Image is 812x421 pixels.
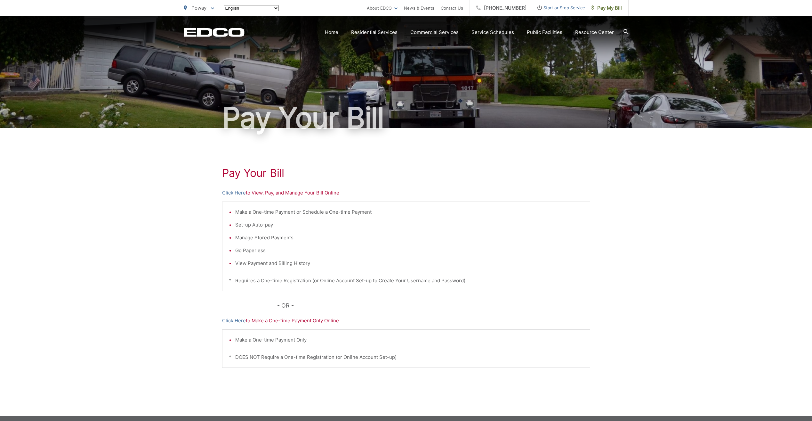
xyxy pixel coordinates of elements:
[277,301,590,310] p: - OR -
[441,4,463,12] a: Contact Us
[224,5,279,11] select: Select a language
[367,4,398,12] a: About EDCO
[471,29,514,36] a: Service Schedules
[235,234,583,242] li: Manage Stored Payments
[222,189,246,197] a: Click Here
[404,4,434,12] a: News & Events
[235,208,583,216] li: Make a One-time Payment or Schedule a One-time Payment
[575,29,614,36] a: Resource Center
[235,336,583,344] li: Make a One-time Payment Only
[222,317,246,325] a: Click Here
[235,247,583,254] li: Go Paperless
[229,353,583,361] p: * DOES NOT Require a One-time Registration (or Online Account Set-up)
[235,260,583,267] li: View Payment and Billing History
[410,29,459,36] a: Commercial Services
[325,29,338,36] a: Home
[351,29,398,36] a: Residential Services
[527,29,562,36] a: Public Facilities
[222,189,590,197] p: to View, Pay, and Manage Your Bill Online
[222,317,590,325] p: to Make a One-time Payment Only Online
[591,4,622,12] span: Pay My Bill
[191,5,206,11] span: Poway
[222,167,590,179] h1: Pay Your Bill
[229,277,583,285] p: * Requires a One-time Registration (or Online Account Set-up to Create Your Username and Password)
[184,102,629,134] h1: Pay Your Bill
[235,221,583,229] li: Set-up Auto-pay
[184,28,245,37] a: EDCD logo. Return to the homepage.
